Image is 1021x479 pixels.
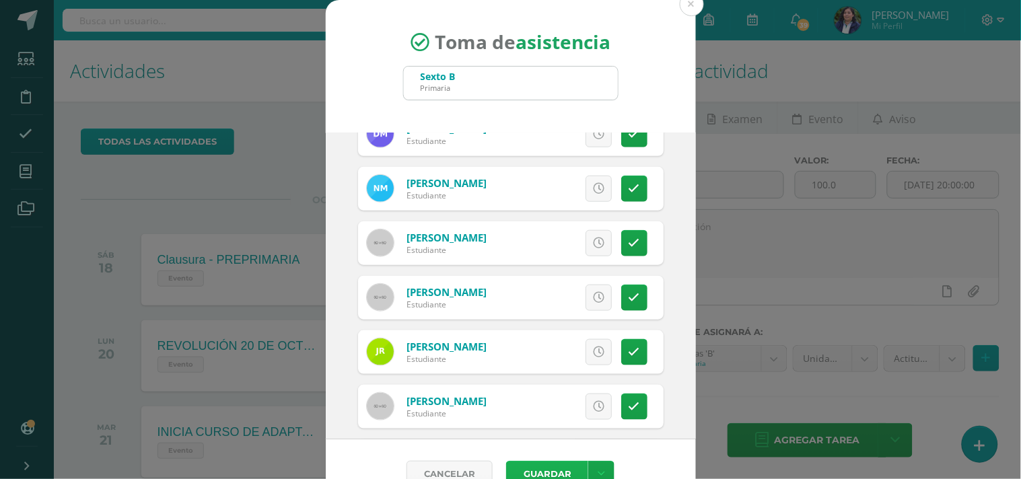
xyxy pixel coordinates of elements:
input: Busca un grado o sección aquí... [404,67,618,100]
img: bf8c3b0709e6713185b69265f7439db6.png [367,338,394,365]
div: Estudiante [407,353,487,365]
div: Sexto B [421,70,456,83]
a: [PERSON_NAME] [407,285,487,299]
span: Toma de [435,30,610,55]
a: [PERSON_NAME] [407,394,487,408]
div: Estudiante [407,408,487,419]
a: [PERSON_NAME] [407,340,487,353]
img: 60x60 [367,393,394,420]
a: [PERSON_NAME] [407,176,487,190]
div: Estudiante [407,299,487,310]
img: 60x60 [367,284,394,311]
div: Estudiante [407,135,487,147]
div: Estudiante [407,190,487,201]
div: Estudiante [407,244,487,256]
img: 60x60 [367,229,394,256]
a: [PERSON_NAME] [407,231,487,244]
img: 6aaca6776ce64cec17a8d9fd5042e2ca.png [367,175,394,202]
strong: asistencia [516,30,610,55]
div: Primaria [421,83,456,93]
img: d72d3af8e57818c692398b66eca4cc7a.png [367,120,394,147]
